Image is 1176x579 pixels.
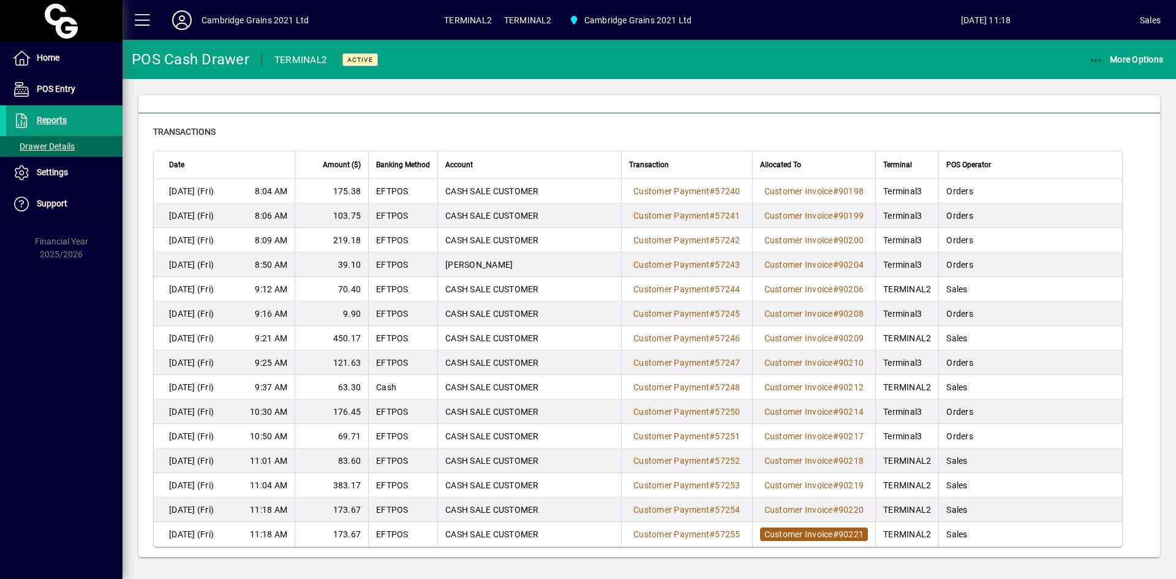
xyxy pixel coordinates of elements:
span: Customer Invoice [764,358,833,368]
td: CASH SALE CUSTOMER [437,399,621,424]
td: CASH SALE CUSTOMER [437,424,621,448]
span: # [709,529,715,539]
span: Active [347,56,373,64]
span: 57251 [715,431,740,441]
span: Transaction [629,158,669,172]
td: CASH SALE CUSTOMER [437,277,621,301]
span: Customer Invoice [764,260,833,270]
span: Customer Invoice [764,309,833,319]
span: 8:04 AM [255,185,287,197]
span: [DATE] (Fri) [169,234,214,246]
a: Customer Invoice#90217 [760,430,869,443]
td: EFTPOS [368,301,437,326]
td: 173.67 [295,522,368,547]
span: 90209 [839,333,864,343]
td: TERMINAL2 [875,498,938,522]
span: [DATE] (Fri) [169,210,214,222]
span: 57253 [715,480,740,490]
td: EFTPOS [368,424,437,448]
a: Customer Payment#57253 [629,479,745,492]
a: Support [6,189,123,219]
span: 90219 [839,480,864,490]
span: Customer Invoice [764,480,833,490]
span: # [833,211,839,221]
a: Customer Payment#57251 [629,430,745,443]
a: Customer Invoice#90200 [760,233,869,247]
a: Customer Payment#57243 [629,258,745,271]
span: 90220 [839,505,864,515]
div: Sales [1140,10,1161,30]
span: Customer Payment [633,431,709,441]
span: 90218 [839,456,864,466]
span: Home [37,53,59,62]
span: # [833,480,839,490]
div: POS Cash Drawer [132,50,249,69]
td: 39.10 [295,252,368,277]
span: # [709,235,715,245]
span: # [833,407,839,417]
span: Customer Payment [633,211,709,221]
td: 450.17 [295,326,368,350]
span: # [833,260,839,270]
span: # [709,211,715,221]
span: Customer Invoice [764,431,833,441]
span: # [709,480,715,490]
span: 9:16 AM [255,308,287,320]
td: EFTPOS [368,399,437,424]
span: # [709,505,715,515]
span: # [833,382,839,392]
span: Customer Payment [633,333,709,343]
a: Home [6,43,123,74]
td: Sales [938,448,1122,473]
td: TERMINAL2 [875,277,938,301]
a: Customer Invoice#90214 [760,405,869,418]
span: # [833,529,839,539]
span: 90200 [839,235,864,245]
td: TERMINAL2 [875,473,938,498]
a: Customer Payment#57248 [629,380,745,394]
span: Date [169,158,184,172]
a: Customer Payment#57246 [629,331,745,345]
span: Customer Invoice [764,211,833,221]
td: EFTPOS [368,228,437,252]
td: CASH SALE CUSTOMER [437,179,621,203]
span: # [709,431,715,441]
span: 90199 [839,211,864,221]
td: CASH SALE CUSTOMER [437,350,621,375]
td: Terminal3 [875,301,938,326]
a: Customer Invoice#90218 [760,454,869,467]
span: Terminal [883,158,912,172]
span: # [833,186,839,196]
span: # [833,235,839,245]
td: TERMINAL2 [875,326,938,350]
td: EFTPOS [368,498,437,522]
span: 57250 [715,407,740,417]
td: Orders [938,252,1122,277]
span: # [833,284,839,294]
td: Terminal3 [875,399,938,424]
span: Reports [37,115,67,125]
span: TERMINAL2 [444,10,492,30]
td: 69.71 [295,424,368,448]
span: Support [37,199,67,208]
span: Customer Payment [633,456,709,466]
span: 90221 [839,529,864,539]
span: 90212 [839,382,864,392]
td: Sales [938,473,1122,498]
span: 57247 [715,358,740,368]
span: Customer Invoice [764,333,833,343]
td: TERMINAL2 [875,522,938,547]
td: Cash [368,375,437,399]
span: Customer Invoice [764,407,833,417]
td: EFTPOS [368,326,437,350]
span: Customer Payment [633,505,709,515]
span: 90204 [839,260,864,270]
span: # [833,456,839,466]
td: 219.18 [295,228,368,252]
td: Orders [938,350,1122,375]
span: Transactions [153,127,216,137]
span: # [833,505,839,515]
span: Cambridge Grains 2021 Ltd [584,10,692,30]
span: # [709,186,715,196]
span: # [709,333,715,343]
